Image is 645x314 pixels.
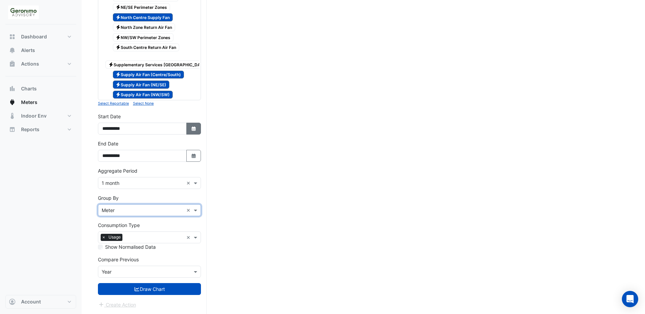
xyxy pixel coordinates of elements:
small: Select Reportable [98,101,129,106]
img: Company Logo [8,5,39,19]
button: Meters [5,95,76,109]
label: Start Date [98,113,121,120]
span: Usage [107,234,122,241]
span: Indoor Env [21,112,47,119]
label: Aggregate Period [98,167,137,174]
span: Supply Air Fan (NW/SW) [113,91,173,99]
label: Show Normalised Data [105,243,156,250]
span: Clear [186,234,192,241]
span: Charts [21,85,37,92]
app-icon: Indoor Env [9,112,16,119]
fa-icon: Select Date [191,153,197,159]
span: Supply Air Fan (Centre/South) [113,71,184,79]
span: Dashboard [21,33,47,40]
span: NE/SE Perimeter Zones [113,3,170,12]
app-icon: Actions [9,60,16,67]
button: Draw Chart [98,283,201,295]
span: × [101,234,107,241]
app-icon: Charts [9,85,16,92]
fa-icon: Electricity [116,45,121,50]
app-icon: Meters [9,99,16,106]
span: Clear [186,207,192,214]
div: Open Intercom Messenger [622,291,638,307]
span: Alerts [21,47,35,54]
fa-icon: Electricity [116,35,121,40]
span: South Centre Return Air Fan [113,43,180,52]
app-escalated-ticket-create-button: Please draw the charts first [98,301,136,307]
span: NW/SW Perimeter Zones [113,33,174,41]
span: Account [21,298,41,305]
label: Compare Previous [98,256,139,263]
button: Actions [5,57,76,71]
span: Clear [186,179,192,187]
fa-icon: Electricity [108,62,114,67]
button: Reports [5,123,76,136]
span: Meters [21,99,37,106]
fa-icon: Electricity [116,15,121,20]
button: Alerts [5,43,76,57]
span: North Centre Supply Fan [113,13,173,21]
fa-icon: Electricity [116,5,121,10]
button: Account [5,295,76,309]
fa-icon: Electricity [116,92,121,97]
button: Select Reportable [98,100,129,106]
fa-icon: Select Date [191,126,197,132]
button: Dashboard [5,30,76,43]
button: Select None [133,100,154,106]
label: End Date [98,140,118,147]
span: Supply Air Fan (NE/SE) [113,81,170,89]
span: North Zone Return Air Fan [113,23,175,32]
span: Actions [21,60,39,67]
span: Reports [21,126,39,133]
app-icon: Dashboard [9,33,16,40]
button: Indoor Env [5,109,76,123]
label: Group By [98,194,119,202]
app-icon: Alerts [9,47,16,54]
fa-icon: Electricity [116,25,121,30]
fa-icon: Electricity [116,82,121,87]
small: Select None [133,101,154,106]
span: Supplementary Services [GEOGRAPHIC_DATA] Fan [105,60,219,69]
app-icon: Reports [9,126,16,133]
button: Charts [5,82,76,95]
fa-icon: Electricity [116,72,121,77]
label: Consumption Type [98,222,140,229]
